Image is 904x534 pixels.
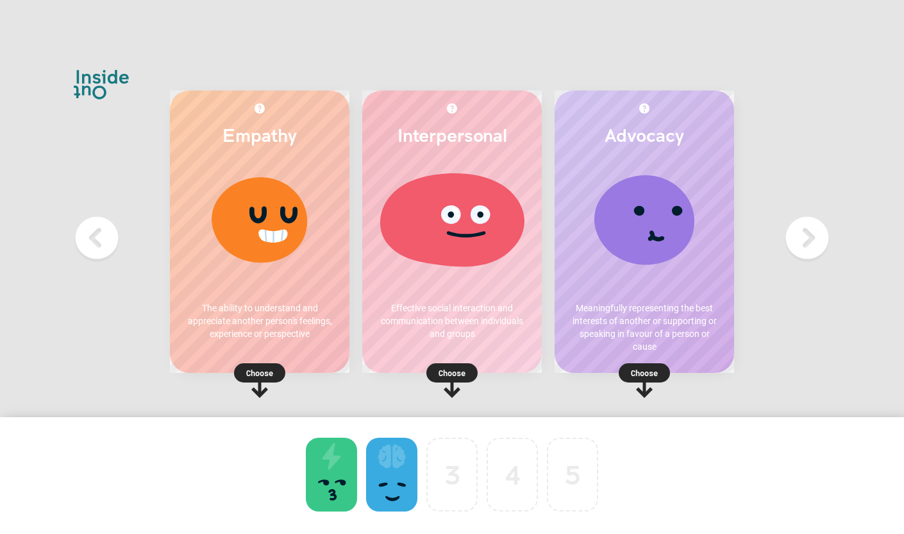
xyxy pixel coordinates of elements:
p: Choose [362,366,542,379]
h2: Empathy [183,124,337,146]
p: Meaningfully representing the best interests of another or supporting or speaking in favour of a ... [567,302,721,353]
p: Choose [170,366,349,379]
p: Effective social interaction and communication between individuals and groups [375,302,529,340]
h2: Interpersonal [375,124,529,146]
img: More about Interpersonal [447,103,457,114]
p: Choose [555,366,734,379]
img: More about Empathy [255,103,265,114]
h2: Advocacy [567,124,721,146]
img: More about Advocacy [639,103,649,114]
img: Next [782,212,833,264]
p: The ability to understand and appreciate another person's feelings, experience or perspective [183,302,337,340]
img: Previous [71,212,122,264]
